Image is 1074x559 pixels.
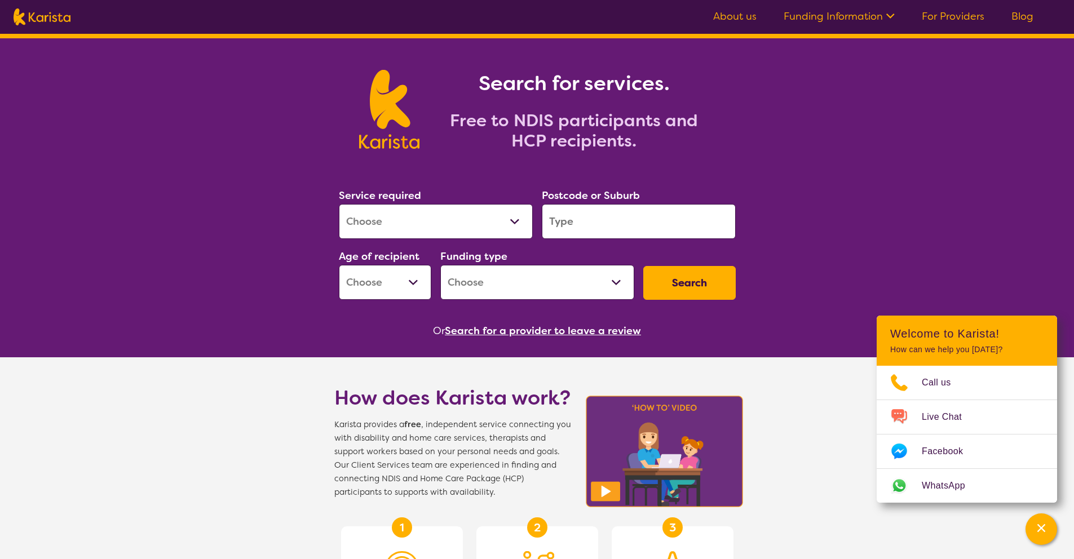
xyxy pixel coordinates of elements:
[14,8,70,25] img: Karista logo
[440,250,507,263] label: Funding type
[392,517,412,538] div: 1
[784,10,895,23] a: Funding Information
[877,316,1057,503] div: Channel Menu
[334,384,571,411] h1: How does Karista work?
[890,345,1044,354] p: How can we help you [DATE]?
[339,189,421,202] label: Service required
[582,392,747,511] img: Karista video
[890,327,1044,340] h2: Welcome to Karista!
[922,10,984,23] a: For Providers
[922,477,979,494] span: WhatsApp
[542,189,640,202] label: Postcode or Suburb
[713,10,757,23] a: About us
[662,517,683,538] div: 3
[922,409,975,425] span: Live Chat
[922,443,976,460] span: Facebook
[542,204,736,239] input: Type
[643,266,736,300] button: Search
[404,419,421,430] b: free
[433,110,715,151] h2: Free to NDIS participants and HCP recipients.
[922,374,965,391] span: Call us
[877,469,1057,503] a: Web link opens in a new tab.
[433,322,445,339] span: Or
[1011,10,1033,23] a: Blog
[433,70,715,97] h1: Search for services.
[445,322,641,339] button: Search for a provider to leave a review
[359,70,419,149] img: Karista logo
[334,418,571,499] span: Karista provides a , independent service connecting you with disability and home care services, t...
[339,250,419,263] label: Age of recipient
[877,366,1057,503] ul: Choose channel
[1026,513,1057,545] button: Channel Menu
[527,517,547,538] div: 2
